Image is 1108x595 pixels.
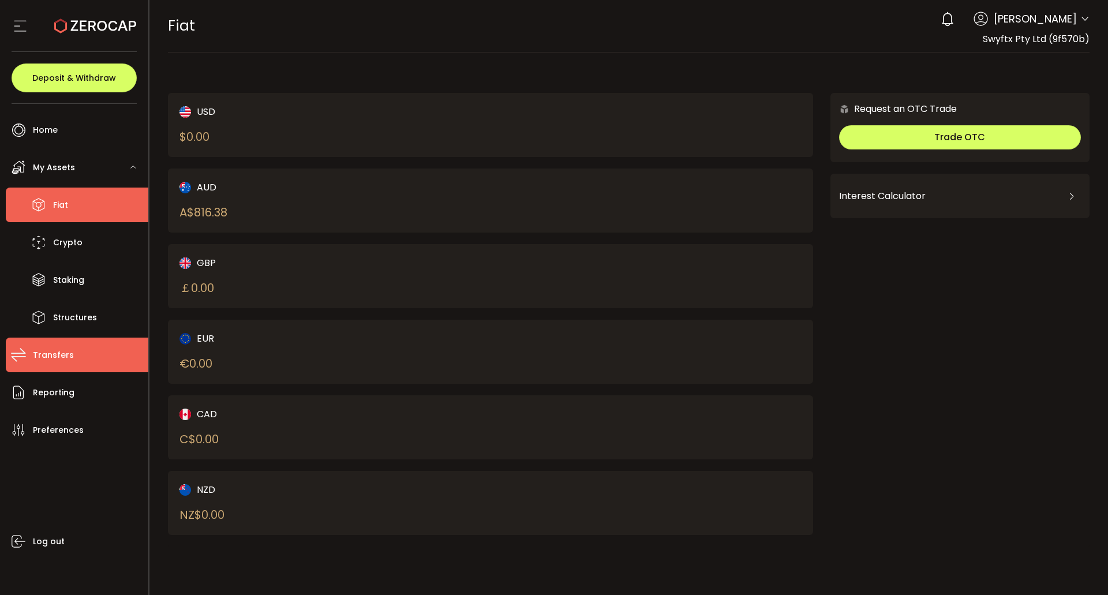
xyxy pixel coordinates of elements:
div: AUD [179,180,459,194]
span: Swyftx Pty Ltd (9f570b) [983,32,1090,46]
span: Deposit & Withdraw [32,74,116,82]
div: CAD [179,407,459,421]
span: Fiat [53,197,68,214]
div: NZD [179,482,459,497]
span: Structures [53,309,97,326]
iframe: Chat Widget [1050,540,1108,595]
div: € 0.00 [179,355,212,372]
span: Reporting [33,384,74,401]
div: Interest Calculator [839,182,1081,210]
span: Trade OTC [934,130,985,144]
img: nzd_portfolio.svg [179,484,191,496]
span: Preferences [33,422,84,439]
img: aud_portfolio.svg [179,182,191,193]
img: usd_portfolio.svg [179,106,191,118]
img: eur_portfolio.svg [179,333,191,345]
div: USD [179,104,459,119]
div: A$ 816.38 [179,204,227,221]
span: My Assets [33,159,75,176]
button: Trade OTC [839,125,1081,149]
span: Staking [53,272,84,289]
span: Transfers [33,347,74,364]
img: 6nGpN7MZ9FLuBP83NiajKbTRY4UzlzQtBKtCrLLspmCkSvCZHBKvY3NxgQaT5JnOQREvtQ257bXeeSTueZfAPizblJ+Fe8JwA... [839,104,849,114]
span: Home [33,122,58,139]
span: Fiat [168,16,195,36]
div: GBP [179,256,459,270]
span: [PERSON_NAME] [994,11,1077,27]
button: Deposit & Withdraw [12,63,137,92]
img: cad_portfolio.svg [179,409,191,420]
div: Request an OTC Trade [830,102,957,116]
div: NZ$ 0.00 [179,506,224,523]
span: Crypto [53,234,83,251]
div: EUR [179,331,459,346]
img: gbp_portfolio.svg [179,257,191,269]
div: ￡ 0.00 [179,279,214,297]
div: $ 0.00 [179,128,209,145]
div: C$ 0.00 [179,431,219,448]
span: Log out [33,533,65,550]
